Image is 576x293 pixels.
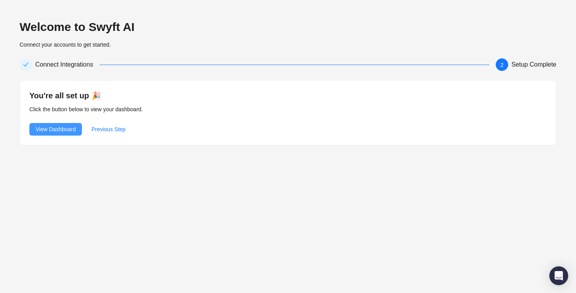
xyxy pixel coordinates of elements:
span: Previous Step [91,125,125,134]
span: Connect your accounts to get started. [20,42,111,48]
div: Open Intercom Messenger [549,266,568,285]
div: Connect Integrations [35,58,100,71]
div: Setup Complete [511,58,556,71]
h2: Welcome to Swyft AI [20,20,556,34]
span: View Dashboard [36,125,76,134]
span: Click the button below to view your dashboard. [29,106,143,112]
span: check [23,62,29,67]
h4: You're all set up 🎉 [29,90,547,101]
button: View Dashboard [29,123,82,136]
span: 2 [500,62,504,68]
button: Previous Step [85,123,132,136]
